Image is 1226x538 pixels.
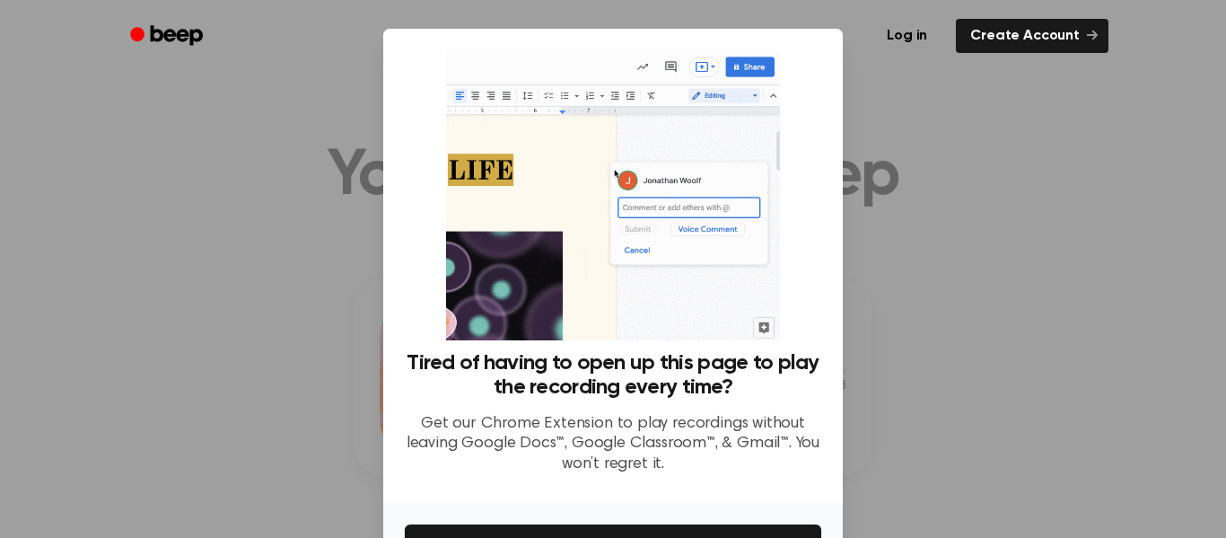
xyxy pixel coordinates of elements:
img: Beep extension in action [446,50,779,340]
a: Beep [118,19,219,54]
a: Log in [869,15,945,57]
a: Create Account [956,19,1108,53]
p: Get our Chrome Extension to play recordings without leaving Google Docs™, Google Classroom™, & Gm... [405,414,821,475]
h3: Tired of having to open up this page to play the recording every time? [405,351,821,400]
